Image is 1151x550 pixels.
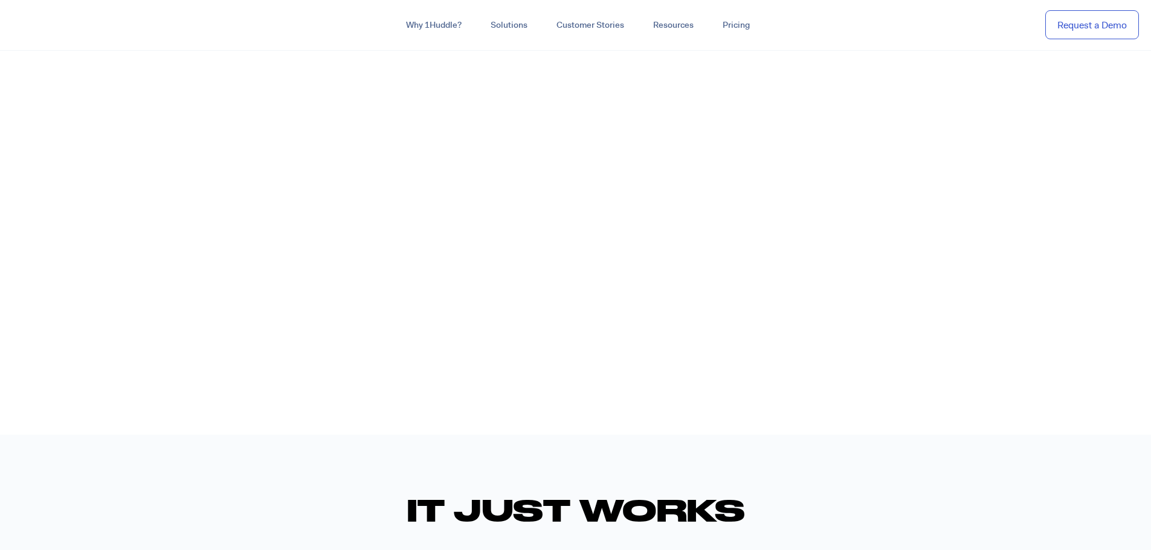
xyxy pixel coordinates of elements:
a: Why 1Huddle? [392,14,476,36]
a: Resources [639,14,708,36]
a: Solutions [476,14,542,36]
img: ... [12,13,98,36]
a: Customer Stories [542,14,639,36]
a: Pricing [708,14,764,36]
a: Request a Demo [1045,10,1139,40]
